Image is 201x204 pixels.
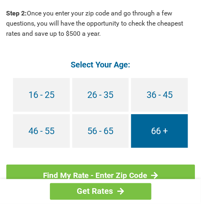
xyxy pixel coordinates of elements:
[6,165,195,187] a: Find My Rate - Enter Zip Code
[72,78,129,112] a: 26 - 35
[6,59,195,70] h4: Select Your Age:
[72,114,129,148] a: 56 - 65
[131,114,188,148] a: 66 +
[6,9,195,39] p: Once you enter your zip code and go through a few questions, you will have the opportunity to che...
[13,114,70,148] a: 46 - 55
[131,78,188,112] a: 36 - 45
[50,183,151,200] a: Get Rates
[13,78,70,112] a: 16 - 25
[6,9,27,17] b: Step 2:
